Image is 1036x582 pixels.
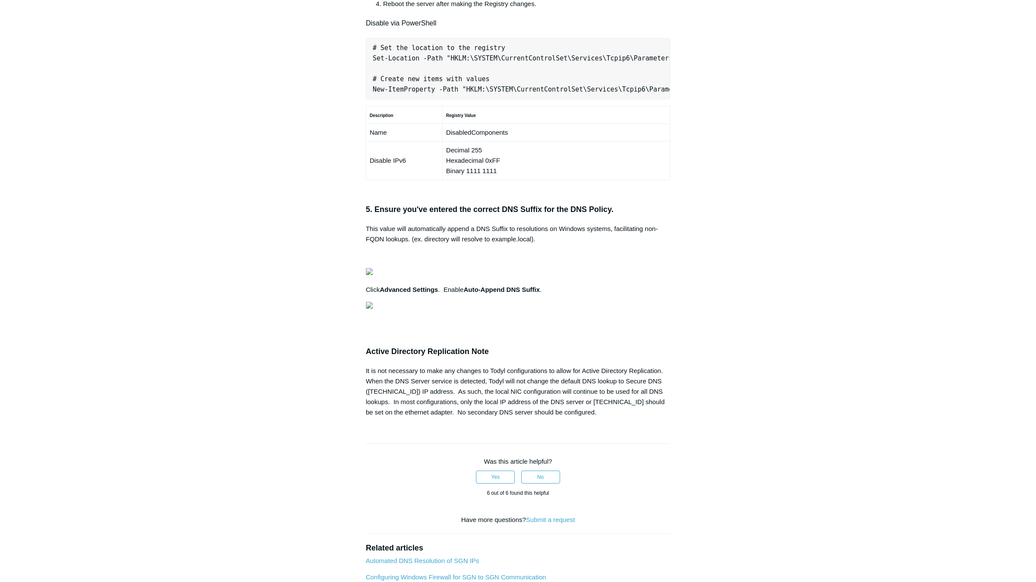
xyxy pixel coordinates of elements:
[526,516,575,523] a: Submit a request
[366,542,671,554] h2: Related articles
[487,490,549,496] span: 6 out of 6 found this helpful
[366,515,671,525] div: Have more questions?
[442,124,670,142] td: DisabledComponents
[370,113,394,118] strong: Description
[366,124,442,142] td: Name
[476,471,515,484] button: This article was helpful
[463,286,540,293] strong: Auto-Append DNS Suffix
[366,268,373,275] img: 27414207119379
[446,113,476,118] strong: Registry Value
[366,142,442,180] td: Disable IPv6
[521,471,560,484] button: This article was not helpful
[366,302,373,309] img: 27414169404179
[380,286,438,293] strong: Advanced Settings
[366,18,671,29] h4: Disable via PowerShell
[366,203,671,216] h3: 5. Ensure you've entered the correct DNS Suffix for the DNS Policy.
[366,557,479,564] a: Automated DNS Resolution of SGN IPs
[442,142,670,180] td: Decimal 255 Hexadecimal 0xFF Binary 1111 1111
[366,345,671,358] h3: Active Directory Replication Note
[366,38,671,99] pre: # Set the location to the registry Set-Location -Path "HKLM:\SYSTEM\CurrentControlSet\Services\Tc...
[366,224,671,244] p: This value will automatically append a DNS Suffix to resolutions on Windows systems, facilitating...
[366,285,671,295] p: Click . Enable .
[484,458,552,465] span: Was this article helpful?
[366,573,546,581] a: Configuring Windows Firewall for SGN to SGN Communication
[366,366,671,418] div: It is not necessary to make any changes to Todyl configurations to allow for Active Directory Rep...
